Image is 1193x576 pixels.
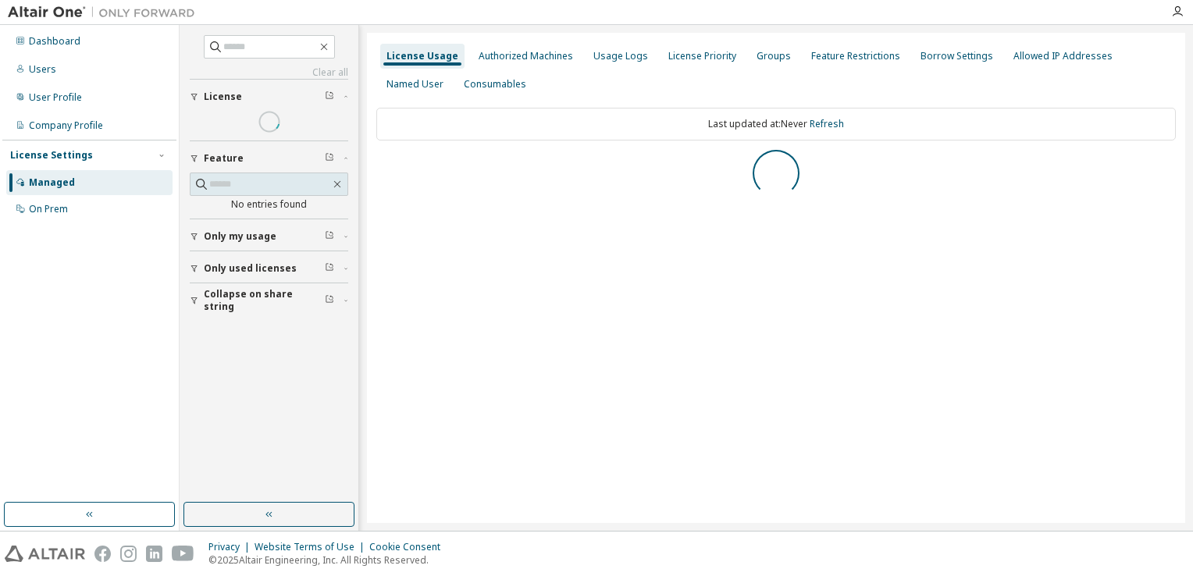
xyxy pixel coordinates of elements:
[810,117,844,130] a: Refresh
[204,288,325,313] span: Collapse on share string
[94,546,111,562] img: facebook.svg
[190,283,348,318] button: Collapse on share string
[325,294,334,307] span: Clear filter
[190,198,348,211] div: No entries found
[204,230,276,243] span: Only my usage
[325,91,334,103] span: Clear filter
[369,541,450,553] div: Cookie Consent
[29,91,82,104] div: User Profile
[386,78,443,91] div: Named User
[208,553,450,567] p: © 2025 Altair Engineering, Inc. All Rights Reserved.
[376,108,1176,140] div: Last updated at: Never
[668,50,736,62] div: License Priority
[120,546,137,562] img: instagram.svg
[255,541,369,553] div: Website Terms of Use
[190,66,348,79] a: Clear all
[29,203,68,215] div: On Prem
[479,50,573,62] div: Authorized Machines
[10,149,93,162] div: License Settings
[204,91,242,103] span: License
[811,50,900,62] div: Feature Restrictions
[921,50,993,62] div: Borrow Settings
[190,141,348,176] button: Feature
[190,80,348,114] button: License
[464,78,526,91] div: Consumables
[757,50,791,62] div: Groups
[325,230,334,243] span: Clear filter
[29,63,56,76] div: Users
[146,546,162,562] img: linkedin.svg
[325,262,334,275] span: Clear filter
[5,546,85,562] img: altair_logo.svg
[204,152,244,165] span: Feature
[8,5,203,20] img: Altair One
[29,35,80,48] div: Dashboard
[1013,50,1113,62] div: Allowed IP Addresses
[172,546,194,562] img: youtube.svg
[325,152,334,165] span: Clear filter
[386,50,458,62] div: License Usage
[29,119,103,132] div: Company Profile
[593,50,648,62] div: Usage Logs
[190,251,348,286] button: Only used licenses
[208,541,255,553] div: Privacy
[190,219,348,254] button: Only my usage
[29,176,75,189] div: Managed
[204,262,297,275] span: Only used licenses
